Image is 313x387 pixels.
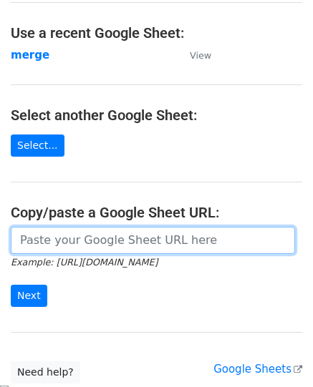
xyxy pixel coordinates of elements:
[11,134,64,157] a: Select...
[11,361,80,383] a: Need help?
[11,285,47,307] input: Next
[11,204,302,221] h4: Copy/paste a Google Sheet URL:
[11,257,158,268] small: Example: [URL][DOMAIN_NAME]
[175,49,211,62] a: View
[11,227,295,254] input: Paste your Google Sheet URL here
[213,363,302,376] a: Google Sheets
[11,107,302,124] h4: Select another Google Sheet:
[241,318,313,387] iframe: Chat Widget
[11,49,49,62] a: merge
[190,50,211,61] small: View
[11,24,302,41] h4: Use a recent Google Sheet:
